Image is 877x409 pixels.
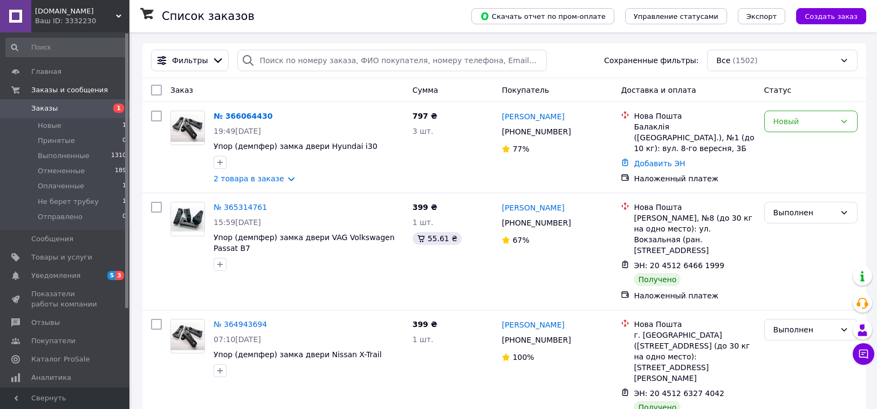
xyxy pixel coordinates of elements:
[214,127,261,135] span: 19:49[DATE]
[172,55,208,66] span: Фильтры
[499,215,573,230] div: [PHONE_NUMBER]
[805,12,858,21] span: Создать заказ
[732,56,758,65] span: (1502)
[499,332,573,347] div: [PHONE_NUMBER]
[38,151,90,161] span: Выполненные
[170,111,205,145] a: Фото товару
[38,197,99,207] span: Не берет трубку
[499,124,573,139] div: [PHONE_NUMBER]
[413,335,434,344] span: 1 шт.
[634,290,755,301] div: Наложенный платеж
[171,322,204,350] img: Фото товару
[35,16,129,26] div: Ваш ID: 3332230
[621,86,696,94] span: Доставка и оплата
[31,85,108,95] span: Заказы и сообщения
[413,127,434,135] span: 3 шт.
[413,86,438,94] span: Сумма
[107,271,116,280] span: 5
[773,115,835,127] div: Новый
[634,261,724,270] span: ЭН: 20 4512 6466 1999
[634,319,755,330] div: Нова Пошта
[512,353,534,362] span: 100%
[413,112,437,120] span: 797 ₴
[773,207,835,219] div: Выполнен
[214,350,382,359] a: Упор (демпфер) замка двери Nissan X-Trail
[634,111,755,121] div: Нова Пошта
[31,67,61,77] span: Главная
[115,166,126,176] span: 189
[214,218,261,227] span: 15:59[DATE]
[38,181,84,191] span: Оплаченные
[31,253,92,262] span: Товары и услуги
[214,203,267,212] a: № 365314761
[796,8,866,24] button: Создать заказ
[31,271,80,281] span: Уведомления
[471,8,614,24] button: Скачать отчет по пром-оплате
[746,12,777,21] span: Экспорт
[122,197,126,207] span: 1
[214,335,261,344] span: 07:10[DATE]
[162,10,255,23] h1: Список заказов
[122,136,126,146] span: 0
[31,104,58,113] span: Заказы
[634,159,685,168] a: Добавить ЭН
[170,202,205,236] a: Фото товару
[785,11,866,20] a: Создать заказ
[512,236,529,244] span: 67%
[122,121,126,131] span: 1
[634,273,681,286] div: Получено
[502,202,564,213] a: [PERSON_NAME]
[413,232,462,245] div: 55.61 ₴
[214,320,267,329] a: № 364943694
[31,336,76,346] span: Покупатели
[31,318,60,328] span: Отзывы
[214,112,272,120] a: № 366064430
[122,181,126,191] span: 1
[480,11,606,21] span: Скачать отчет по пром-оплате
[170,86,193,94] span: Заказ
[214,233,395,253] a: Упор (демпфер) замка двери VAG Volkswagen Passat B7
[634,12,718,21] span: Управление статусами
[764,86,792,94] span: Статус
[634,330,755,384] div: г. [GEOGRAPHIC_DATA] ([STREET_ADDRESS] (до 30 кг на одно место): [STREET_ADDRESS][PERSON_NAME]
[31,234,73,244] span: Сообщения
[214,174,284,183] a: 2 товара в заказе
[31,355,90,364] span: Каталог ProSale
[738,8,785,24] button: Экспорт
[38,136,75,146] span: Принятые
[38,121,61,131] span: Новые
[413,320,437,329] span: 399 ₴
[502,111,564,122] a: [PERSON_NAME]
[634,213,755,256] div: [PERSON_NAME], №8 (до 30 кг на одно место): ул. Вокзальная (ран. [STREET_ADDRESS]
[122,212,126,222] span: 0
[634,121,755,154] div: Балаклія ([GEOGRAPHIC_DATA].), №1 (до 10 кг): вул. 8-го вересня, 3Б
[38,166,85,176] span: Отмененные
[413,203,437,212] span: 399 ₴
[111,151,126,161] span: 1310
[502,86,549,94] span: Покупатель
[773,324,835,336] div: Выполнен
[716,55,730,66] span: Все
[512,145,529,153] span: 77%
[625,8,727,24] button: Управление статусами
[171,114,204,141] img: Фото товару
[634,202,755,213] div: Нова Пошта
[113,104,124,113] span: 1
[853,343,874,365] button: Чат с покупателем
[413,218,434,227] span: 1 шт.
[634,389,724,398] span: ЭН: 20 4512 6327 4042
[214,142,378,151] a: Упор (демпфер) замка двери Hyundai i30
[170,319,205,353] a: Фото товару
[237,50,546,71] input: Поиск по номеру заказа, ФИО покупателя, номеру телефона, Email, номеру накладной
[31,289,100,309] span: Показатели работы компании
[502,319,564,330] a: [PERSON_NAME]
[38,212,83,222] span: Отправлено
[171,207,204,232] img: Фото товару
[5,38,127,57] input: Поиск
[31,373,71,383] span: Аналитика
[115,271,124,280] span: 3
[604,55,698,66] span: Сохраненные фильтры:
